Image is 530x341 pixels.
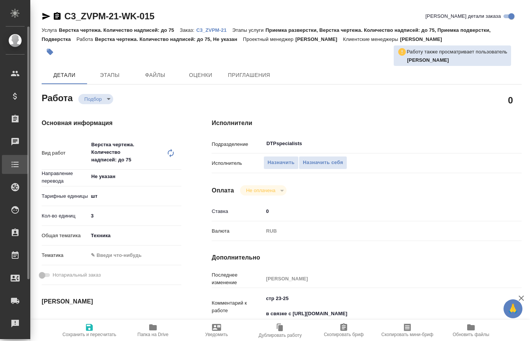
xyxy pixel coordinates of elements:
[196,27,232,33] a: C3_ZVPM-21
[88,210,181,221] input: ✎ Введи что-нибудь
[263,225,496,238] div: RUB
[64,11,154,21] a: C3_ZVPM-21-WK-015
[212,253,522,262] h4: Дополнительно
[212,186,234,195] h4: Оплата
[426,13,501,20] span: [PERSON_NAME] детали заказа
[343,36,400,42] p: Клиентские менеджеры
[53,12,62,21] button: Скопировать ссылку
[58,320,121,341] button: Сохранить и пересчитать
[492,143,493,144] button: Open
[95,36,243,42] p: Верстка чертежа. Количество надписей: до 75, Не указан
[263,292,496,320] textarea: стр 23-25 в связке с [URL][DOMAIN_NAME]
[248,320,312,341] button: Дублировать работу
[62,332,116,337] span: Сохранить и пересчитать
[507,301,519,317] span: 🙏
[212,160,263,167] p: Исполнитель
[212,299,263,314] p: Комментарий к работе
[244,187,277,194] button: Не оплачена
[212,141,263,148] p: Подразделение
[268,158,295,167] span: Назначить
[205,332,228,337] span: Уведомить
[453,332,489,337] span: Обновить файлы
[42,91,73,104] h2: Работа
[312,320,376,341] button: Скопировать бриф
[212,227,263,235] p: Валюта
[91,252,172,259] div: ✎ Введи что-нибудь
[137,70,173,80] span: Файлы
[82,96,104,102] button: Подбор
[243,36,295,42] p: Проектный менеджер
[263,273,496,284] input: Пустое поле
[196,27,232,33] p: C3_ZVPM-21
[88,229,181,242] div: Техника
[42,318,88,326] p: Дата начала работ
[42,170,88,185] p: Направление перевода
[177,176,179,177] button: Open
[42,44,58,60] button: Добавить тэг
[180,27,196,33] p: Заказ:
[259,333,302,338] span: Дублировать работу
[42,27,491,42] p: Приемка разверстки, Верстка чертежа. Количество надписей: до 75, Приемка подверстки, Подверстка
[263,206,496,217] input: ✎ Введи что-нибудь
[42,192,88,200] p: Тарифные единицы
[407,56,507,64] p: Ковтун Светлана
[299,156,347,169] button: Назначить себя
[121,320,185,341] button: Папка на Drive
[42,232,88,239] p: Общая тематика
[240,185,287,196] div: Подбор
[78,94,113,104] div: Подбор
[212,271,263,286] p: Последнее изменение
[212,119,522,128] h4: Исполнители
[400,36,448,42] p: [PERSON_NAME]
[88,190,181,203] div: шт
[46,70,83,80] span: Детали
[381,332,433,337] span: Скопировать мини-бриф
[92,70,128,80] span: Этапы
[185,320,248,341] button: Уведомить
[76,36,95,42] p: Работа
[232,27,266,33] p: Этапы услуги
[407,57,449,63] b: [PERSON_NAME]
[137,332,168,337] span: Папка на Drive
[407,48,507,56] p: Работу также просматривает пользователь
[439,320,503,341] button: Обновить файлы
[59,27,180,33] p: Верстка чертежа. Количество надписей: до 75
[42,119,181,128] h4: Основная информация
[508,94,513,106] h2: 0
[42,297,181,306] h4: [PERSON_NAME]
[53,271,101,279] span: Нотариальный заказ
[228,70,270,80] span: Приглашения
[42,149,88,157] p: Вид работ
[376,320,439,341] button: Скопировать мини-бриф
[42,212,88,220] p: Кол-во единиц
[324,332,363,337] span: Скопировать бриф
[212,208,263,215] p: Ставка
[42,12,51,21] button: Скопировать ссылку для ЯМессенджера
[295,36,343,42] p: [PERSON_NAME]
[263,156,299,169] button: Назначить
[303,158,343,167] span: Назначить себя
[182,70,219,80] span: Оценки
[42,27,59,33] p: Услуга
[503,299,522,318] button: 🙏
[88,316,154,327] input: ✎ Введи что-нибудь
[88,249,181,262] div: ✎ Введи что-нибудь
[42,252,88,259] p: Тематика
